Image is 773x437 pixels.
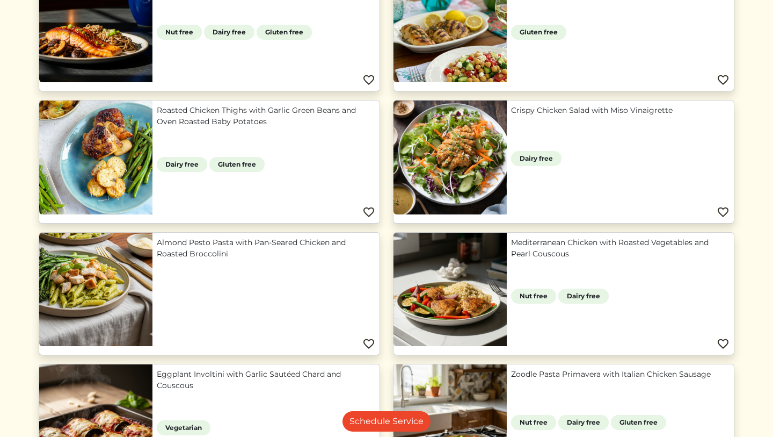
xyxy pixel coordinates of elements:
a: Zoodle Pasta Primavera with Italian Chicken Sausage [511,369,730,380]
img: Favorite menu item [717,74,730,87]
a: Eggplant Involtini with Garlic Sautéed Chard and Couscous [157,369,375,391]
a: Roasted Chicken Thighs with Garlic Green Beans and Oven Roasted Baby Potatoes [157,105,375,127]
img: Favorite menu item [717,338,730,350]
img: Favorite menu item [362,74,375,87]
img: Favorite menu item [362,206,375,219]
a: Almond Pesto Pasta with Pan-Seared Chicken and Roasted Broccolini [157,237,375,260]
a: Mediterranean Chicken with Roasted Vegetables and Pearl Couscous [511,237,730,260]
img: Favorite menu item [717,206,730,219]
img: Favorite menu item [362,338,375,350]
a: Schedule Service [342,411,431,432]
a: Crispy Chicken Salad with Miso Vinaigrette [511,105,730,116]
